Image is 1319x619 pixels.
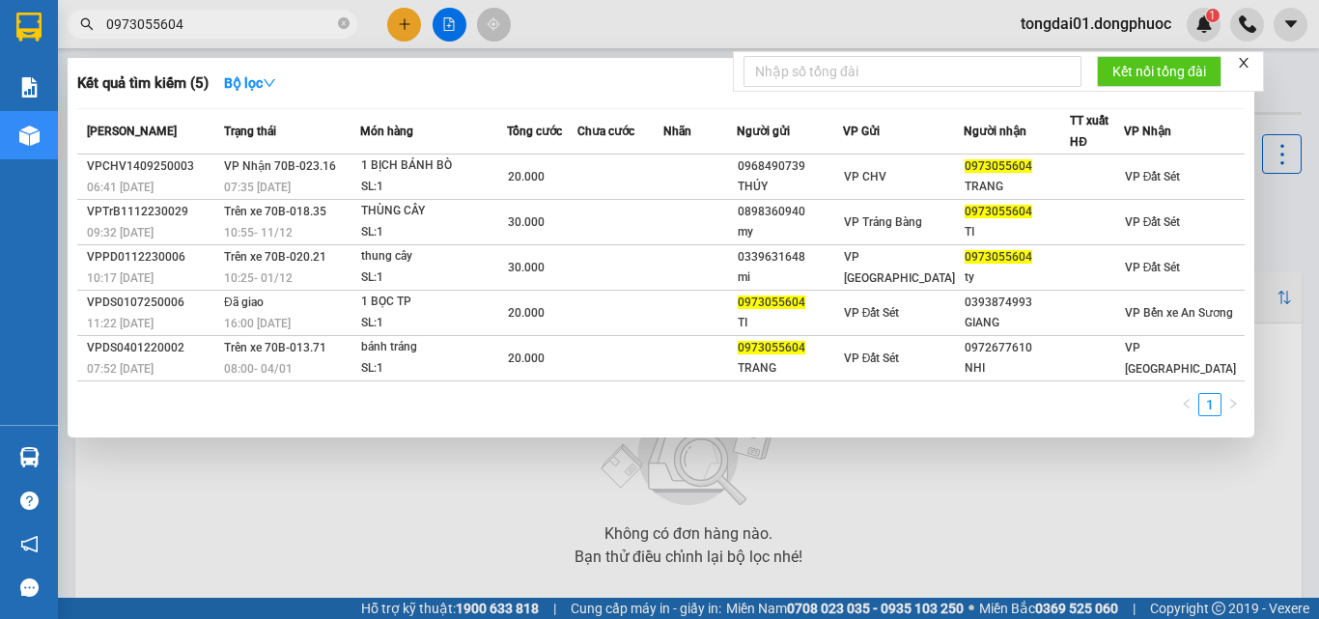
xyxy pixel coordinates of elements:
[361,246,506,267] div: thung cây
[744,56,1081,87] input: Nhập số tổng đài
[965,250,1032,264] span: 0973055604
[1221,393,1245,416] button: right
[1070,114,1109,149] span: TT xuất HĐ
[844,250,955,285] span: VP [GEOGRAPHIC_DATA]
[965,267,1069,288] div: ty
[965,177,1069,197] div: TRANG
[361,222,506,243] div: SL: 1
[224,295,264,309] span: Đã giao
[338,15,350,34] span: close-circle
[965,358,1069,379] div: NHI
[738,202,842,222] div: 0898360940
[738,358,842,379] div: TRANG
[738,295,805,309] span: 0973055604
[738,156,842,177] div: 0968490739
[224,271,293,285] span: 10:25 - 01/12
[361,313,506,334] div: SL: 1
[263,76,276,90] span: down
[1181,398,1193,409] span: left
[87,202,218,222] div: VPTrB1112230029
[508,215,545,229] span: 30.000
[508,352,545,365] span: 20.000
[1199,394,1221,415] a: 1
[844,215,922,229] span: VP Trảng Bàng
[80,17,94,31] span: search
[1175,393,1198,416] li: Previous Page
[844,352,900,365] span: VP Đất Sét
[361,155,506,177] div: 1 BỊCH BÁNH BÒ
[1125,341,1236,376] span: VP [GEOGRAPHIC_DATA]
[508,261,545,274] span: 30.000
[87,317,154,330] span: 11:22 [DATE]
[964,125,1026,138] span: Người nhận
[1221,393,1245,416] li: Next Page
[87,156,218,177] div: VPCHV1409250003
[844,170,886,183] span: VP CHV
[224,181,291,194] span: 07:35 [DATE]
[1112,61,1206,82] span: Kết nối tổng đài
[1125,215,1181,229] span: VP Đất Sét
[1125,170,1181,183] span: VP Đất Sét
[20,492,39,510] span: question-circle
[738,247,842,267] div: 0339631648
[87,293,218,313] div: VPDS0107250006
[738,222,842,242] div: my
[738,313,842,333] div: TI
[1237,56,1250,70] span: close
[19,126,40,146] img: warehouse-icon
[87,125,177,138] span: [PERSON_NAME]
[77,73,209,94] h3: Kết quả tìm kiếm ( 5 )
[106,14,334,35] input: Tìm tên, số ĐT hoặc mã đơn
[224,75,276,91] strong: Bộ lọc
[338,17,350,29] span: close-circle
[965,313,1069,333] div: GIANG
[361,358,506,380] div: SL: 1
[577,125,634,138] span: Chưa cước
[361,177,506,198] div: SL: 1
[508,306,545,320] span: 20.000
[224,125,276,138] span: Trạng thái
[224,226,293,239] span: 10:55 - 11/12
[965,293,1069,313] div: 0393874993
[1125,306,1233,320] span: VP Bến xe An Sương
[965,205,1032,218] span: 0973055604
[965,222,1069,242] div: TI
[738,341,805,354] span: 0973055604
[224,317,291,330] span: 16:00 [DATE]
[1198,393,1221,416] li: 1
[361,292,506,313] div: 1 BỌC TP
[224,362,293,376] span: 08:00 - 04/01
[224,159,336,173] span: VP Nhận 70B-023.16
[209,68,292,98] button: Bộ lọcdown
[663,125,691,138] span: Nhãn
[361,201,506,222] div: THÙNG CÂY
[737,125,790,138] span: Người gửi
[87,338,218,358] div: VPDS0401220002
[965,338,1069,358] div: 0972677610
[507,125,562,138] span: Tổng cước
[87,362,154,376] span: 07:52 [DATE]
[87,271,154,285] span: 10:17 [DATE]
[20,535,39,553] span: notification
[224,250,326,264] span: Trên xe 70B-020.21
[844,306,900,320] span: VP Đất Sét
[843,125,880,138] span: VP Gửi
[224,205,326,218] span: Trên xe 70B-018.35
[16,13,42,42] img: logo-vxr
[508,170,545,183] span: 20.000
[965,159,1032,173] span: 0973055604
[224,341,326,354] span: Trên xe 70B-013.71
[738,267,842,288] div: mi
[361,267,506,289] div: SL: 1
[20,578,39,597] span: message
[360,125,413,138] span: Món hàng
[1124,125,1171,138] span: VP Nhận
[738,177,842,197] div: THÚY
[87,247,218,267] div: VPPD0112230006
[19,447,40,467] img: warehouse-icon
[1097,56,1221,87] button: Kết nối tổng đài
[1227,398,1239,409] span: right
[87,181,154,194] span: 06:41 [DATE]
[19,77,40,98] img: solution-icon
[1125,261,1181,274] span: VP Đất Sét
